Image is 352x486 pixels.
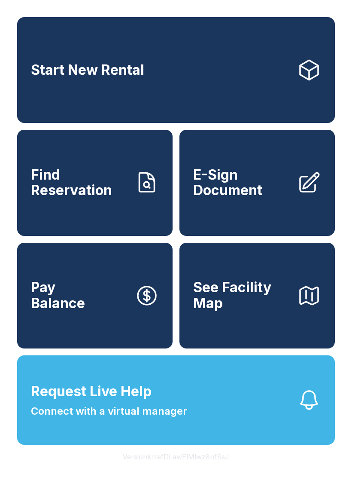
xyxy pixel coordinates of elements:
span: Start New Rental [31,62,144,78]
span: Request Live Help [31,381,152,402]
span: Pay Balance [31,280,85,311]
span: See Facility Map [193,280,290,311]
button: PayBalance [17,243,173,348]
a: Find Reservation [17,130,173,235]
button: Request Live HelpConnect with a virtual manager [17,355,335,445]
a: Start New Rental [17,17,335,123]
button: VersionkrrefDLawElMlwz8nfSsJ [116,445,236,469]
span: Find Reservation [31,167,128,199]
span: Connect with a virtual manager [31,403,187,419]
span: E-Sign Document [193,167,290,199]
a: E-Sign Document [179,130,335,235]
button: See Facility Map [179,243,335,348]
